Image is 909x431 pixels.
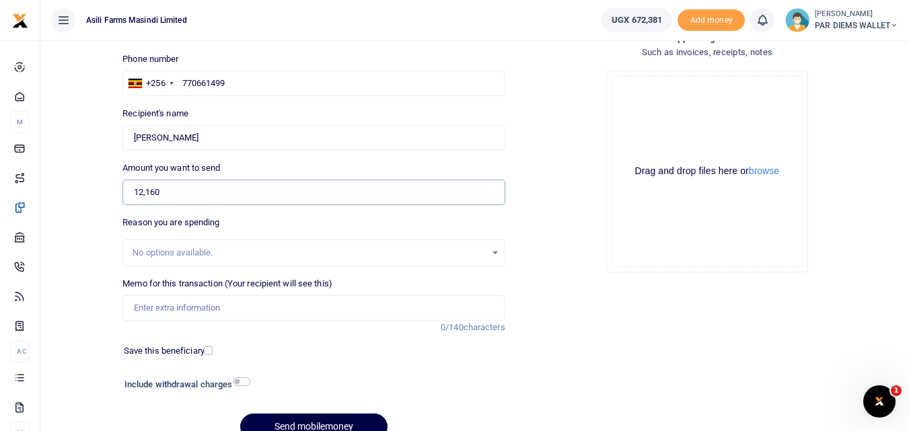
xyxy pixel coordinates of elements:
[749,166,779,175] button: browse
[815,19,898,32] span: PAR DIEMS WALLET
[785,8,898,32] a: profile-user [PERSON_NAME] PAR DIEMS WALLET
[516,45,898,60] h4: Such as invoices, receipts, notes
[123,71,177,95] div: Uganda: +256
[122,216,219,229] label: Reason you are spending
[11,340,29,362] li: Ac
[122,71,505,96] input: Enter phone number
[11,111,29,133] li: M
[863,385,896,418] iframe: Intercom live chat
[122,180,505,205] input: UGX
[122,52,178,66] label: Phone number
[12,13,28,29] img: logo-small
[678,14,745,24] a: Add money
[678,9,745,32] span: Add money
[606,71,808,272] div: File Uploader
[785,8,809,32] img: profile-user
[612,165,802,178] div: Drag and drop files here or
[602,8,672,32] a: UGX 672,381
[612,13,662,27] span: UGX 672,381
[815,9,898,20] small: [PERSON_NAME]
[464,322,505,332] span: characters
[122,125,505,151] input: Loading name...
[133,246,485,260] div: No options available.
[441,322,464,332] span: 0/140
[122,107,188,120] label: Recipient's name
[146,77,165,90] div: +256
[122,277,332,290] label: Memo for this transaction (Your recipient will see this)
[596,8,678,32] li: Wallet ballance
[81,14,192,26] span: Asili Farms Masindi Limited
[12,15,28,25] a: logo-small logo-large logo-large
[124,379,244,390] h6: Include withdrawal charges
[678,9,745,32] li: Toup your wallet
[122,295,505,321] input: Enter extra information
[124,344,205,358] label: Save this beneficiary
[122,161,220,175] label: Amount you want to send
[891,385,902,396] span: 1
